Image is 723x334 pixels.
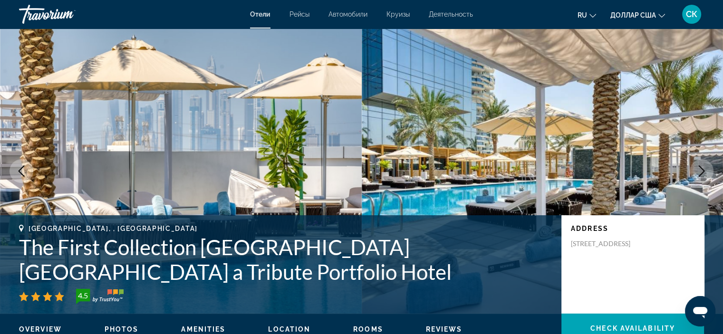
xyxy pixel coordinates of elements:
[19,2,114,27] a: Травориум
[105,325,139,334] button: Photos
[679,4,704,24] button: Меню пользователя
[19,325,62,333] span: Overview
[328,10,367,18] a: Автомобили
[268,325,310,333] span: Location
[571,239,647,248] p: [STREET_ADDRESS]
[590,324,675,332] span: Check Availability
[571,225,694,232] p: Address
[690,159,713,183] button: Next image
[578,8,596,22] button: Изменить язык
[29,225,198,232] span: [GEOGRAPHIC_DATA], , [GEOGRAPHIC_DATA]
[10,159,33,183] button: Previous image
[426,325,463,333] span: Reviews
[610,8,665,22] button: Изменить валюту
[685,296,715,326] iframe: Кнопка запуска окна обмена сообщениями
[289,10,309,18] a: Рейсы
[105,325,139,333] span: Photos
[353,325,383,333] span: Rooms
[426,325,463,334] button: Reviews
[19,235,552,284] h1: The First Collection [GEOGRAPHIC_DATA] [GEOGRAPHIC_DATA] a Tribute Portfolio Hotel
[429,10,473,18] a: Деятельность
[76,289,124,304] img: trustyou-badge-hor.svg
[268,325,310,334] button: Location
[686,9,697,19] font: СК
[386,10,410,18] a: Круизы
[578,11,587,19] font: ru
[250,10,270,18] a: Отели
[353,325,383,334] button: Rooms
[181,325,225,333] span: Amenities
[19,325,62,334] button: Overview
[73,290,92,301] div: 4.5
[610,11,656,19] font: доллар США
[181,325,225,334] button: Amenities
